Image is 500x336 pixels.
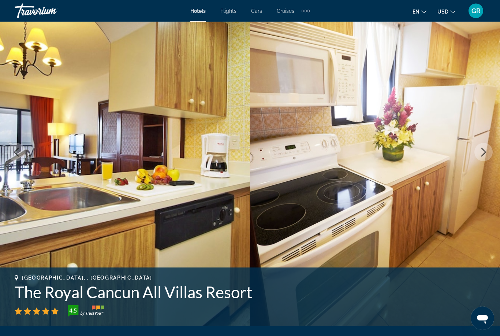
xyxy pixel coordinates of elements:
[437,9,448,15] span: USD
[302,5,310,17] button: Extra navigation items
[66,306,80,315] div: 4.5
[413,6,426,17] button: Change language
[474,143,493,162] button: Next image
[220,8,236,14] a: Flights
[413,9,419,15] span: en
[15,1,88,21] a: Travorium
[251,8,262,14] a: Cars
[277,8,294,14] a: Cruises
[7,143,26,162] button: Previous image
[190,8,206,14] a: Hotels
[471,7,481,15] span: GR
[68,306,104,317] img: TrustYou guest rating badge
[22,275,152,281] span: [GEOGRAPHIC_DATA], , [GEOGRAPHIC_DATA]
[15,283,485,302] h1: The Royal Cancun All Villas Resort
[471,307,494,330] iframe: Button to launch messaging window
[466,3,485,19] button: User Menu
[437,6,455,17] button: Change currency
